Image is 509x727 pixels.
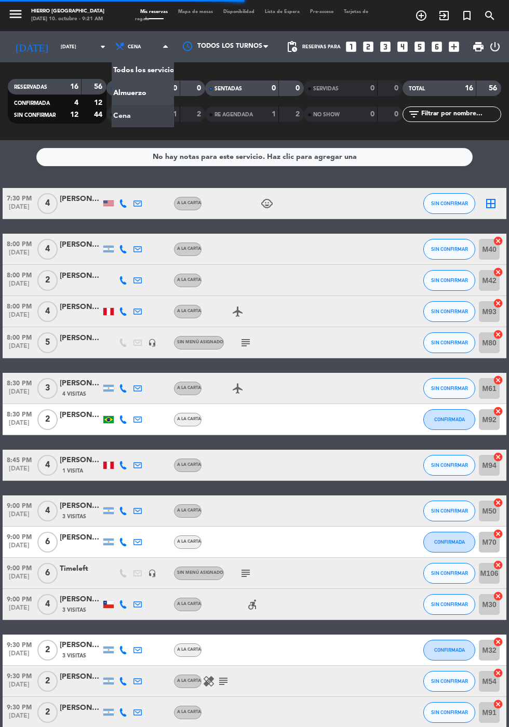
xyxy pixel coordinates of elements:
span: SIN CONFIRMAR [431,200,468,206]
div: [PERSON_NAME] [60,270,101,282]
span: 9:00 PM [3,593,36,604]
span: 4 [37,455,58,476]
i: cancel [493,298,503,308]
i: looks_5 [413,40,426,53]
i: cancel [493,637,503,647]
span: A la carta [177,540,201,544]
span: [DATE] [3,420,36,432]
div: [PERSON_NAME] [60,239,101,251]
span: SIN CONFIRMAR [431,385,468,391]
strong: 16 [465,85,473,92]
i: looks_4 [396,40,409,53]
div: Timeleft [60,563,101,575]
span: SENTADAS [215,86,242,91]
span: 8:00 PM [3,300,36,312]
span: A la carta [177,386,201,390]
strong: 0 [394,85,400,92]
span: CONFIRMADA [14,101,50,106]
strong: 0 [197,85,203,92]
i: looks_one [344,40,358,53]
a: Todos los servicios [112,59,173,82]
span: [DATE] [3,388,36,400]
span: 9:30 PM [3,669,36,681]
strong: 44 [94,111,104,118]
span: SIN CONFIRMAR [431,340,468,345]
span: [DATE] [3,681,36,693]
strong: 0 [370,111,374,118]
button: SIN CONFIRMAR [423,501,475,521]
span: RE AGENDADA [215,112,253,117]
span: [DATE] [3,542,36,554]
span: 8:00 PM [3,268,36,280]
i: accessible_forward [246,598,259,611]
a: Cena [112,104,173,127]
span: Mis reservas [135,9,173,14]
div: [PERSON_NAME] [60,639,101,651]
span: A la carta [177,710,201,714]
span: [DATE] [3,511,36,523]
span: A la carta [177,417,201,421]
div: [PERSON_NAME] [60,409,101,421]
span: [DATE] [3,343,36,355]
i: headset_mic [148,339,156,347]
i: cancel [493,699,503,709]
strong: 16 [70,83,78,90]
span: A la carta [177,679,201,683]
i: airplanemode_active [232,305,244,318]
span: 8:00 PM [3,237,36,249]
div: [DATE] 10. octubre - 9:21 AM [31,16,104,23]
button: menu [8,6,23,24]
i: cancel [493,668,503,678]
i: healing [203,675,215,688]
strong: 0 [272,85,276,92]
span: CONFIRMADA [434,647,465,653]
i: child_care [261,197,273,210]
button: SIN CONFIRMAR [423,671,475,692]
i: cancel [493,375,503,385]
button: SIN CONFIRMAR [423,193,475,214]
span: 5 [37,332,58,353]
span: [DATE] [3,712,36,724]
i: [DATE] [8,36,56,57]
i: turned_in_not [461,9,473,22]
input: Filtrar por nombre... [420,109,501,120]
span: 7:30 PM [3,192,36,204]
strong: 4 [74,99,78,106]
strong: 0 [394,111,400,118]
i: menu [8,6,23,22]
span: A la carta [177,278,201,282]
button: SIN CONFIRMAR [423,378,475,399]
i: filter_list [408,108,420,120]
i: cancel [493,591,503,601]
i: border_all [485,197,497,210]
i: search [484,9,496,22]
div: [PERSON_NAME] [60,378,101,389]
div: [PERSON_NAME] [60,594,101,605]
span: 2 [37,409,58,430]
strong: 2 [197,111,203,118]
span: 2 [37,671,58,692]
i: looks_3 [379,40,392,53]
span: 2 [37,702,58,723]
span: 9:30 PM [3,638,36,650]
span: CONFIRMADA [434,539,465,545]
i: cancel [493,236,503,246]
span: 9:00 PM [3,561,36,573]
span: Pre-acceso [305,9,339,14]
span: [DATE] [3,312,36,324]
span: SIN CONFIRMAR [431,709,468,715]
span: A la carta [177,247,201,251]
i: subject [239,336,252,349]
strong: 1 [272,111,276,118]
button: SIN CONFIRMAR [423,702,475,723]
div: LOG OUT [489,31,501,62]
span: SIN CONFIRMAR [431,277,468,283]
button: SIN CONFIRMAR [423,563,475,584]
i: subject [239,567,252,580]
strong: 12 [94,99,104,106]
div: [PERSON_NAME] [60,193,101,205]
span: SIN CONFIRMAR [431,570,468,576]
div: [PERSON_NAME] [60,702,101,714]
span: A la carta [177,648,201,652]
span: SIN CONFIRMAR [431,246,468,252]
